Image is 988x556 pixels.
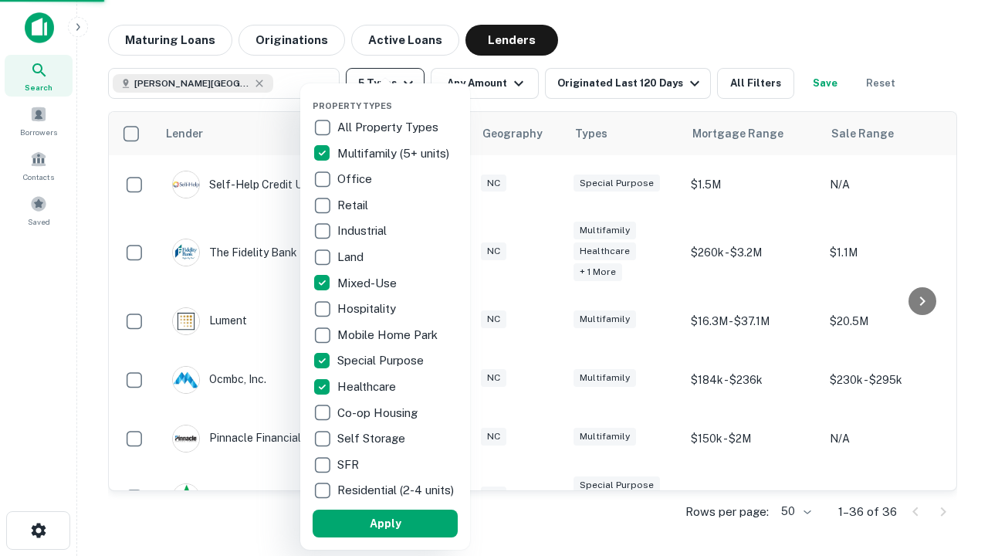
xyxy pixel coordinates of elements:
p: Land [337,248,367,266]
span: Property Types [313,101,392,110]
p: Healthcare [337,378,399,396]
iframe: Chat Widget [911,432,988,507]
p: Multifamily (5+ units) [337,144,452,163]
p: Mobile Home Park [337,326,441,344]
p: Industrial [337,222,390,240]
p: Self Storage [337,429,408,448]
p: Special Purpose [337,351,427,370]
p: All Property Types [337,118,442,137]
p: Retail [337,196,371,215]
p: Office [337,170,375,188]
p: Co-op Housing [337,404,421,422]
p: Hospitality [337,300,399,318]
button: Apply [313,510,458,537]
p: Residential (2-4 units) [337,481,457,500]
p: SFR [337,456,362,474]
p: Mixed-Use [337,274,400,293]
